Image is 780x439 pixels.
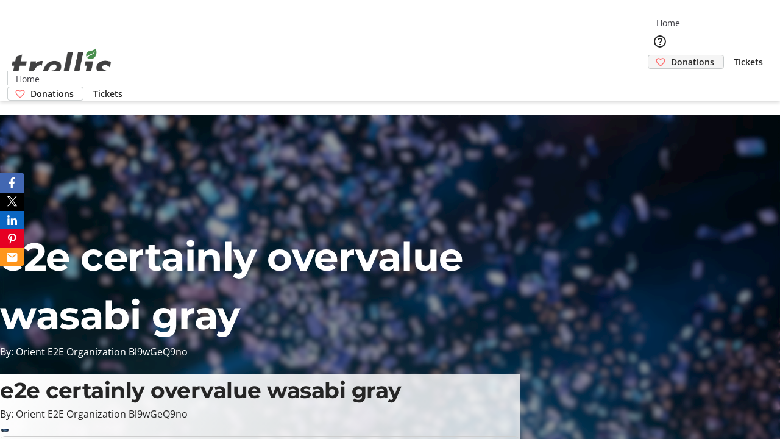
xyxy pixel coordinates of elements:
[648,69,672,93] button: Cart
[93,87,122,100] span: Tickets
[671,55,714,68] span: Donations
[648,16,687,29] a: Home
[648,55,724,69] a: Donations
[7,87,83,101] a: Donations
[648,29,672,54] button: Help
[83,87,132,100] a: Tickets
[734,55,763,68] span: Tickets
[16,73,40,85] span: Home
[656,16,680,29] span: Home
[724,55,773,68] a: Tickets
[8,73,47,85] a: Home
[7,35,116,96] img: Orient E2E Organization Bl9wGeQ9no's Logo
[30,87,74,100] span: Donations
